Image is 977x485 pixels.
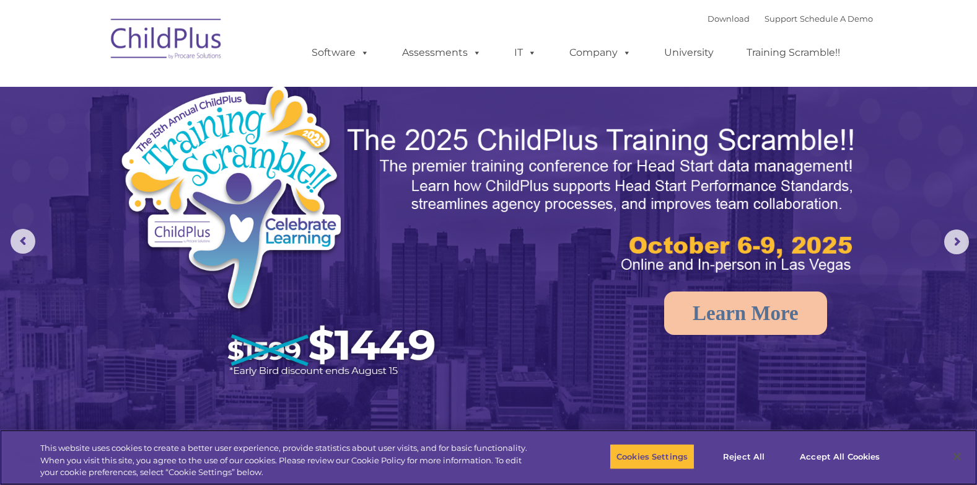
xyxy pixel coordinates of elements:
a: Training Scramble!! [734,40,852,65]
button: Accept All Cookies [793,443,887,469]
a: IT [502,40,549,65]
a: Software [299,40,382,65]
font: | [708,14,873,24]
a: Company [557,40,644,65]
button: Reject All [705,443,782,469]
a: Assessments [390,40,494,65]
a: Schedule A Demo [800,14,873,24]
img: ChildPlus by Procare Solutions [105,10,229,72]
a: Learn More [664,291,827,335]
button: Close [944,443,971,470]
button: Cookies Settings [610,443,694,469]
a: Support [765,14,797,24]
a: University [652,40,726,65]
a: Download [708,14,750,24]
div: This website uses cookies to create a better user experience, provide statistics about user visit... [40,442,537,479]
